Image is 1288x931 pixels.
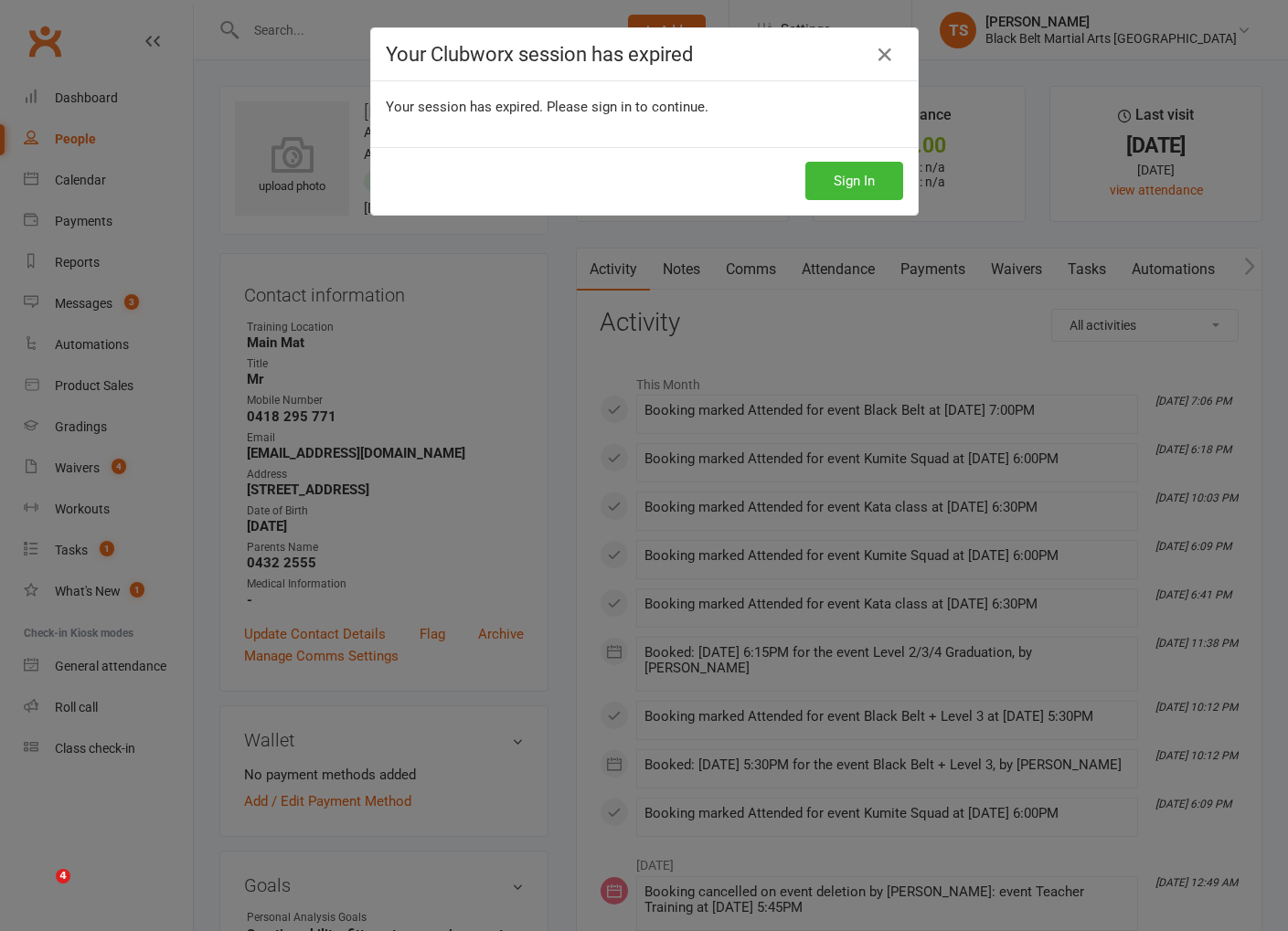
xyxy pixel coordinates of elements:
[805,162,903,200] button: Sign In
[386,43,903,66] h4: Your Clubworx session has expired
[870,40,899,69] a: Close
[386,99,708,115] span: Your session has expired. Please sign in to continue.
[56,869,70,883] span: 4
[18,869,62,913] iframe: Intercom live chat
